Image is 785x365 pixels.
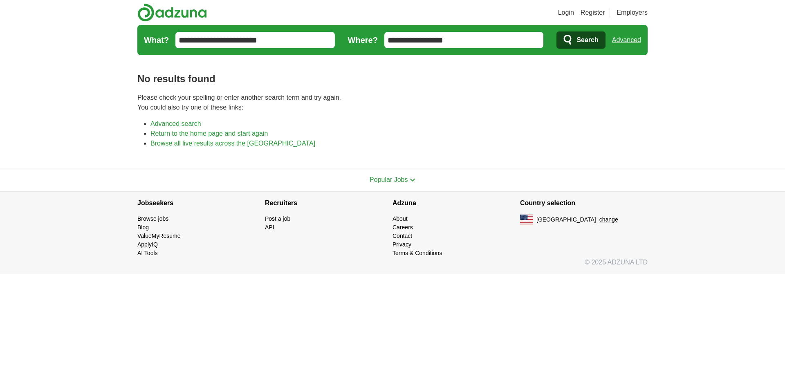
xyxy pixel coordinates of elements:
div: © 2025 ADZUNA LTD [131,258,654,274]
a: Employers [617,8,648,18]
img: Adzuna logo [137,3,207,22]
a: API [265,224,274,231]
p: Please check your spelling or enter another search term and try again. You could also try one of ... [137,93,648,112]
a: Blog [137,224,149,231]
a: Browse jobs [137,215,168,222]
img: US flag [520,215,533,224]
a: Post a job [265,215,290,222]
button: Search [556,31,605,49]
h4: Country selection [520,192,648,215]
h1: No results found [137,72,648,86]
span: [GEOGRAPHIC_DATA] [536,215,596,224]
a: ApplyIQ [137,241,158,248]
a: AI Tools [137,250,158,256]
a: About [392,215,408,222]
a: Browse all live results across the [GEOGRAPHIC_DATA] [150,140,315,147]
a: Terms & Conditions [392,250,442,256]
img: toggle icon [410,178,415,182]
button: change [599,215,618,224]
a: Contact [392,233,412,239]
a: Register [581,8,605,18]
a: Return to the home page and start again [150,130,268,137]
span: Search [576,32,598,48]
a: Login [558,8,574,18]
label: Where? [348,34,378,46]
a: Advanced search [150,120,201,127]
a: Advanced [612,32,641,48]
a: Careers [392,224,413,231]
span: Popular Jobs [370,176,408,183]
a: Privacy [392,241,411,248]
a: ValueMyResume [137,233,181,239]
label: What? [144,34,169,46]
